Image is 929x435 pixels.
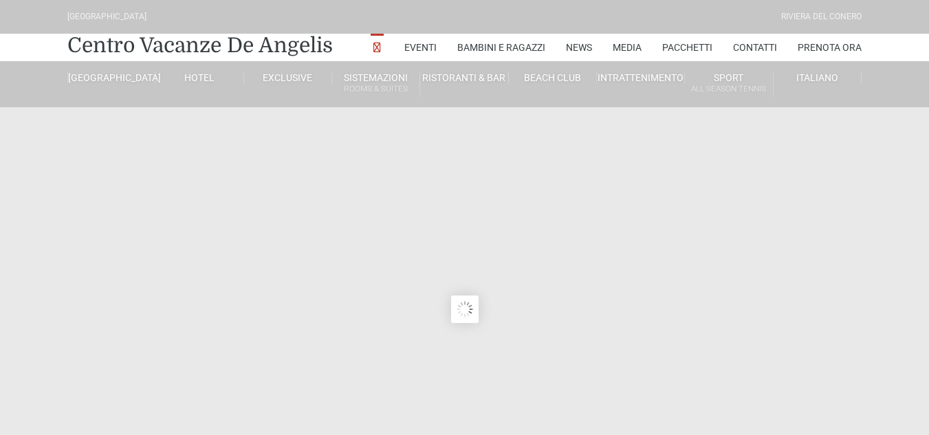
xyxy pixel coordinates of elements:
[509,71,597,84] a: Beach Club
[662,34,712,61] a: Pacchetti
[457,34,545,61] a: Bambini e Ragazzi
[798,34,862,61] a: Prenota Ora
[404,34,437,61] a: Eventi
[155,71,243,84] a: Hotel
[685,71,773,97] a: SportAll Season Tennis
[733,34,777,61] a: Contatti
[796,72,838,83] span: Italiano
[67,71,155,84] a: [GEOGRAPHIC_DATA]
[781,10,862,23] div: Riviera Del Conero
[597,71,685,84] a: Intrattenimento
[613,34,642,61] a: Media
[566,34,592,61] a: News
[332,71,420,97] a: SistemazioniRooms & Suites
[685,82,772,96] small: All Season Tennis
[420,71,508,84] a: Ristoranti & Bar
[67,10,146,23] div: [GEOGRAPHIC_DATA]
[67,32,333,59] a: Centro Vacanze De Angelis
[332,82,419,96] small: Rooms & Suites
[244,71,332,84] a: Exclusive
[774,71,862,84] a: Italiano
